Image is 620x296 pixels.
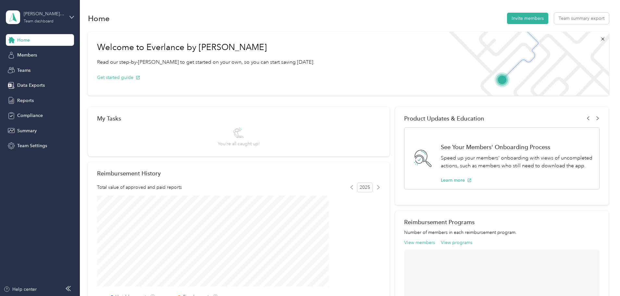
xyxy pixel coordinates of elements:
p: Speed up your members' onboarding with views of uncompleted actions, such as members who still ne... [441,154,592,170]
button: View programs [441,239,472,246]
h2: Reimbursement History [97,170,161,177]
iframe: Everlance-gr Chat Button Frame [584,260,620,296]
h1: Welcome to Everlance by [PERSON_NAME] [97,42,315,53]
span: Total value of approved and paid reports [97,184,182,191]
span: Teams [17,67,31,74]
button: Help center [4,286,37,293]
img: Welcome to everlance [442,32,609,96]
span: Compliance [17,112,43,119]
span: 2025 [357,183,373,192]
h2: Reimbursement Programs [404,219,600,225]
span: Product Updates & Education [404,115,484,122]
button: View members [404,239,435,246]
div: Team dashboard [24,19,54,23]
span: You’re all caught up! [218,140,260,147]
span: Members [17,52,37,58]
button: Team summary export [554,13,609,24]
span: Data Exports [17,82,45,89]
p: Read our step-by-[PERSON_NAME] to get started on your own, so you can start saving [DATE]. [97,58,315,66]
p: Number of members in each reimbursement program. [404,229,600,236]
span: Summary [17,127,37,134]
button: Learn more [441,177,472,184]
h1: See Your Members' Onboarding Process [441,144,592,150]
button: Invite members [507,13,548,24]
button: Get started guide [97,74,140,81]
h1: Home [88,15,110,22]
span: Team Settings [17,142,47,149]
div: [PERSON_NAME] team [24,10,64,17]
div: My Tasks [97,115,380,122]
span: Reports [17,97,34,104]
span: Home [17,37,30,44]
